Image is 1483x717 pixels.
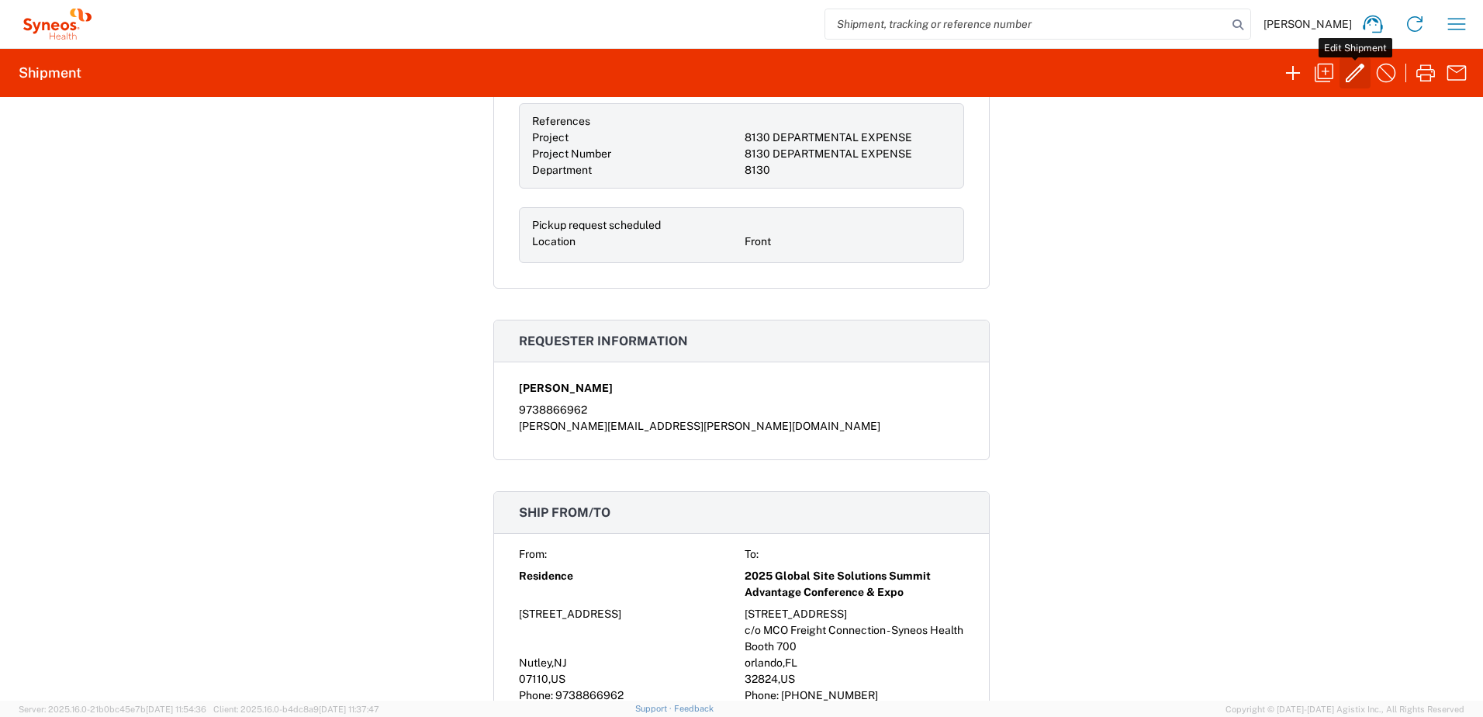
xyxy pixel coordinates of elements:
span: 2025 Global Site Solutions Summit Advantage Conference & Expo [745,568,964,601]
div: [STREET_ADDRESS] [519,606,738,622]
span: , [778,673,780,685]
span: Nutley [519,656,551,669]
span: Phone: [745,689,779,701]
span: Client: 2025.16.0-b4dc8a9 [213,705,379,714]
a: Support [635,704,674,713]
span: Phone: [519,689,553,701]
div: Project Number [532,146,738,162]
h2: Shipment [19,64,81,82]
span: Server: 2025.16.0-21b0bc45e7b [19,705,206,714]
span: [DATE] 11:37:47 [319,705,379,714]
span: Pickup request scheduled [532,219,661,231]
span: , [551,656,554,669]
div: Project [532,130,738,146]
span: NJ [554,656,566,669]
div: 8130 [745,162,951,178]
input: Shipment, tracking or reference number [825,9,1227,39]
div: c/o MCO Freight Connection - Syneos Health Booth 700 [745,622,964,655]
div: 8130 DEPARTMENTAL EXPENSE [745,146,951,162]
span: 9738866962 [555,689,624,701]
span: Requester information [519,334,688,348]
div: Department [532,162,738,178]
span: , [548,673,551,685]
span: , [783,656,785,669]
span: 32824 [745,673,778,685]
span: US [551,673,565,685]
span: Ship from/to [519,505,610,520]
span: Copyright © [DATE]-[DATE] Agistix Inc., All Rights Reserved [1225,702,1464,716]
span: 07110 [519,673,548,685]
span: FL [785,656,797,669]
div: [PERSON_NAME][EMAIL_ADDRESS][PERSON_NAME][DOMAIN_NAME] [519,418,964,435]
span: Front [745,235,771,248]
span: To: [745,548,759,560]
span: [PERSON_NAME] [1263,17,1352,31]
a: Feedback [674,704,714,713]
span: US [780,673,795,685]
span: [PERSON_NAME] [519,380,613,397]
div: 9738866962 [519,402,964,418]
span: orlando [745,656,783,669]
span: [PHONE_NUMBER] [781,689,878,701]
span: Residence [519,568,573,584]
div: 8130 DEPARTMENTAL EXPENSE [745,130,951,146]
div: [STREET_ADDRESS] [745,606,964,622]
span: From: [519,548,547,560]
span: References [532,115,590,127]
span: Location [532,235,576,248]
span: [DATE] 11:54:36 [146,705,206,714]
